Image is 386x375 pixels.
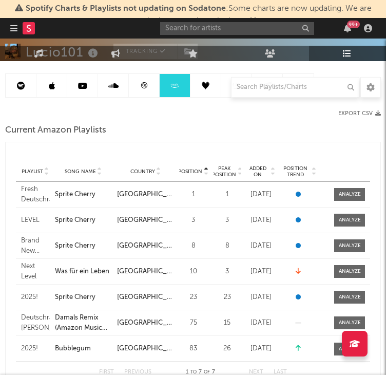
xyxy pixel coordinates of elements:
div: [GEOGRAPHIC_DATA] [117,267,174,277]
a: Sprite Cherry [55,241,112,251]
div: [DATE] [246,267,275,277]
div: 10 [179,267,208,277]
a: Fresh Deutschrap [21,184,50,204]
a: 2025! [21,344,50,354]
span: Country [130,168,155,175]
span: Added On [246,165,269,178]
a: Brand New Music [21,236,50,256]
div: [GEOGRAPHIC_DATA] [117,215,174,226]
div: 15 [213,318,242,328]
a: Sprite Cherry [55,215,112,226]
a: Sprite Cherry [55,292,112,303]
div: 8 [213,241,242,251]
div: 75 [179,318,208,328]
div: [DATE] [246,292,275,303]
span: Playlist [22,168,43,175]
span: Peak Position [212,165,236,178]
input: Search for artists [160,22,314,35]
div: [DATE] [246,241,275,251]
div: [DATE] [246,344,275,354]
a: Sprite Cherry [55,190,112,200]
div: Lucio101 [26,44,101,61]
button: Export CSV [338,110,381,117]
button: 99+ [344,24,351,32]
a: LEVEL [21,215,50,226]
button: Next [249,369,263,375]
button: Last [274,369,287,375]
input: Search Playlists/Charts [231,77,359,98]
div: [GEOGRAPHIC_DATA] [117,318,174,328]
div: 3 [179,215,208,226]
div: 1 [213,190,242,200]
div: [GEOGRAPHIC_DATA] [117,344,174,354]
a: Deutschrap [PERSON_NAME] [21,313,50,333]
span: Position [178,168,202,175]
div: 23 [179,292,208,303]
div: [GEOGRAPHIC_DATA] [117,190,174,200]
span: Song Name [65,168,96,175]
div: 83 [179,344,208,354]
div: 1 [179,190,208,200]
a: Bubblegum [55,344,112,354]
a: Next Level [21,261,50,282]
a: 2025! [21,292,50,303]
button: Tracking [113,44,178,59]
a: Was für ein Leben [55,267,112,277]
span: Position Trend [280,165,310,178]
div: [DATE] [246,215,275,226]
button: First [99,369,114,375]
span: Current Amazon Playlists [5,124,106,137]
span: : Some charts are now updating. We are continuing to work on the issue [26,5,372,25]
span: of [204,370,210,374]
div: [DATE] [246,318,275,328]
div: 8 [179,241,208,251]
span: to [190,370,197,374]
div: 99 + [347,21,360,28]
button: Previous [124,369,151,375]
div: [GEOGRAPHIC_DATA] [117,292,174,303]
div: 23 [213,292,242,303]
span: Spotify Charts & Playlists not updating on Sodatone [26,5,226,13]
div: 3 [213,267,242,277]
div: 26 [213,344,242,354]
span: Dismiss [250,17,256,25]
div: [DATE] [246,190,275,200]
a: Damals Remix (Amazon Music Original) [55,313,112,333]
div: [GEOGRAPHIC_DATA] [117,241,174,251]
div: 3 [213,215,242,226]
